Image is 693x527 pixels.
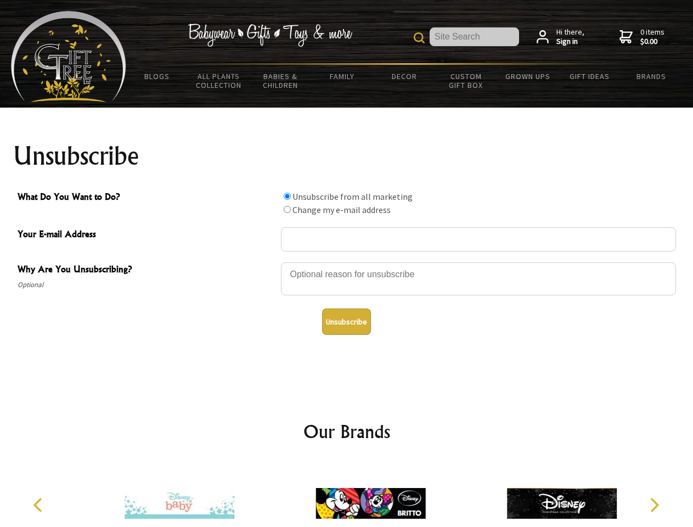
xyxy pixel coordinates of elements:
[281,262,676,295] textarea: Why Are You Unsubscribing?
[322,309,371,335] button: Unsubscribe
[292,191,413,202] label: Unsubscribe from all marketing
[188,65,250,97] a: All Plants Collection
[430,27,519,46] input: Site Search
[556,27,584,47] span: Hi there,
[312,65,374,88] a: Family
[556,37,584,47] strong: Sign in
[18,262,275,278] span: Why Are You Unsubscribing?
[640,37,664,47] strong: $0.00
[619,27,664,47] a: 0 items$0.00
[18,278,275,291] span: Optional
[13,143,680,169] h1: Unsubscribe
[559,65,621,88] a: Gift Ideas
[126,65,188,88] a: BLOGS
[250,65,312,97] a: Babies & Children
[18,190,275,206] span: What Do You Want to Do?
[373,65,435,88] a: Decor
[18,227,275,243] span: Your E-mail Address
[642,493,666,517] button: Next
[27,493,52,517] button: Previous
[640,27,664,47] span: 0 items
[497,65,559,88] a: Grown Ups
[414,32,425,43] img: product search
[621,65,683,88] a: Brands
[281,227,676,251] input: Your E-mail Address
[22,418,672,445] h2: Our Brands
[284,206,291,213] input: What Do You Want to Do?
[537,27,584,47] a: Hi there,Sign in
[435,65,497,97] a: Custom Gift Box
[188,24,352,47] img: Babywear - Gifts - Toys & more
[284,193,291,200] input: What Do You Want to Do?
[292,204,391,215] label: Change my e-mail address
[11,11,126,102] img: Babyware - Gifts - Toys and more...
